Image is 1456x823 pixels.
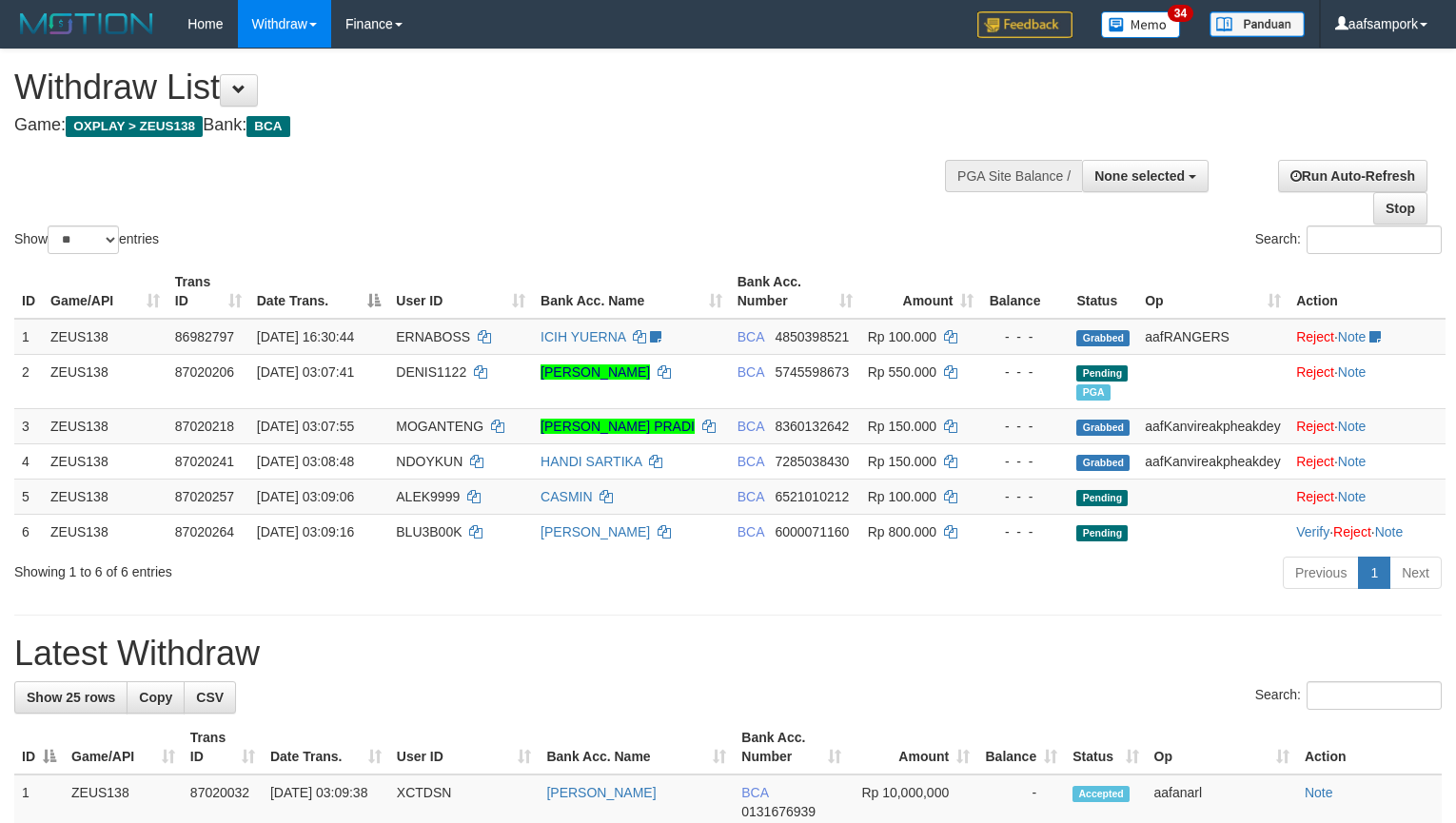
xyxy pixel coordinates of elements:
[184,681,236,714] a: CSV
[1094,168,1185,184] span: None selected
[43,479,167,514] td: ZEUS138
[945,160,1082,192] div: PGA Site Balance /
[389,720,540,774] th: User ID: activate to sort column ascending
[1076,525,1128,541] span: Pending
[1289,514,1446,549] td: · ·
[738,454,764,469] span: BCA
[849,720,977,774] th: Amount: activate to sort column ascending
[175,419,234,434] span: 87020218
[1296,454,1334,469] a: Reject
[1296,524,1329,539] a: Verify
[43,265,167,319] th: Game/API: activate to sort column ascending
[533,265,730,319] th: Bank Acc. Name: activate to sort column ascending
[1065,720,1146,774] th: Status: activate to sort column ascending
[1168,5,1193,22] span: 34
[539,720,734,774] th: Bank Acc. Name: activate to sort column ascending
[775,489,849,504] span: Copy 6521010212 to clipboard
[738,364,764,380] span: BCA
[1296,329,1334,344] a: Reject
[1296,489,1334,504] a: Reject
[43,514,167,549] td: ZEUS138
[989,327,1061,346] div: - - -
[1338,419,1367,434] a: Note
[1297,720,1442,774] th: Action
[1082,160,1209,192] button: None selected
[738,489,764,504] span: BCA
[1076,455,1130,471] span: Grabbed
[1076,384,1110,401] span: Marked by aafanarl
[989,417,1061,436] div: - - -
[541,419,695,434] a: [PERSON_NAME] PRADI
[1283,557,1359,589] a: Previous
[868,489,936,504] span: Rp 100.000
[48,225,119,254] select: Showentries
[196,690,224,705] span: CSV
[1307,225,1442,254] input: Search:
[775,524,849,539] span: Copy 6000071160 to clipboard
[981,265,1069,319] th: Balance
[868,524,936,539] span: Rp 800.000
[396,419,483,434] span: MOGANTENG
[1069,265,1137,319] th: Status
[741,785,768,800] span: BCA
[1289,319,1446,355] td: ·
[14,720,64,774] th: ID: activate to sort column descending
[989,452,1061,471] div: - - -
[257,419,354,434] span: [DATE] 03:07:55
[738,329,764,344] span: BCA
[1307,681,1442,710] input: Search:
[1333,524,1371,539] a: Reject
[1289,479,1446,514] td: ·
[734,720,849,774] th: Bank Acc. Number: activate to sort column ascending
[860,265,982,319] th: Amount: activate to sort column ascending
[396,364,466,380] span: DENIS1122
[263,720,389,774] th: Date Trans.: activate to sort column ascending
[27,690,115,705] span: Show 25 rows
[175,524,234,539] span: 87020264
[257,454,354,469] span: [DATE] 03:08:48
[541,329,625,344] a: ICIH YUERNA
[1296,419,1334,434] a: Reject
[43,319,167,355] td: ZEUS138
[775,419,849,434] span: Copy 8360132642 to clipboard
[1255,225,1442,254] label: Search:
[14,69,952,107] h1: Withdraw List
[249,265,389,319] th: Date Trans.: activate to sort column descending
[738,419,764,434] span: BCA
[741,804,816,819] span: Copy 0131676939 to clipboard
[546,785,656,800] a: [PERSON_NAME]
[139,690,172,705] span: Copy
[1373,192,1427,225] a: Stop
[1210,11,1305,37] img: panduan.png
[396,524,462,539] span: BLU3B00K
[257,329,354,344] span: [DATE] 16:30:44
[43,354,167,408] td: ZEUS138
[14,265,43,319] th: ID
[977,720,1065,774] th: Balance: activate to sort column ascending
[1289,443,1446,479] td: ·
[1076,365,1128,382] span: Pending
[246,116,289,137] span: BCA
[541,454,641,469] a: HANDI SARTIKA
[1375,524,1404,539] a: Note
[14,225,159,254] label: Show entries
[541,524,650,539] a: [PERSON_NAME]
[14,10,159,38] img: MOTION_logo.png
[868,454,936,469] span: Rp 150.000
[1278,160,1427,192] a: Run Auto-Refresh
[1338,489,1367,504] a: Note
[175,364,234,380] span: 87020206
[396,454,462,469] span: NDOYKUN
[396,489,460,504] span: ALEK9999
[43,443,167,479] td: ZEUS138
[1137,408,1289,443] td: aafKanvireakpheakdey
[1338,454,1367,469] a: Note
[175,454,234,469] span: 87020241
[1076,330,1130,346] span: Grabbed
[868,364,936,380] span: Rp 550.000
[257,364,354,380] span: [DATE] 03:07:41
[1072,786,1130,802] span: Accepted
[1289,265,1446,319] th: Action
[14,514,43,549] td: 6
[14,116,952,135] h4: Game: Bank:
